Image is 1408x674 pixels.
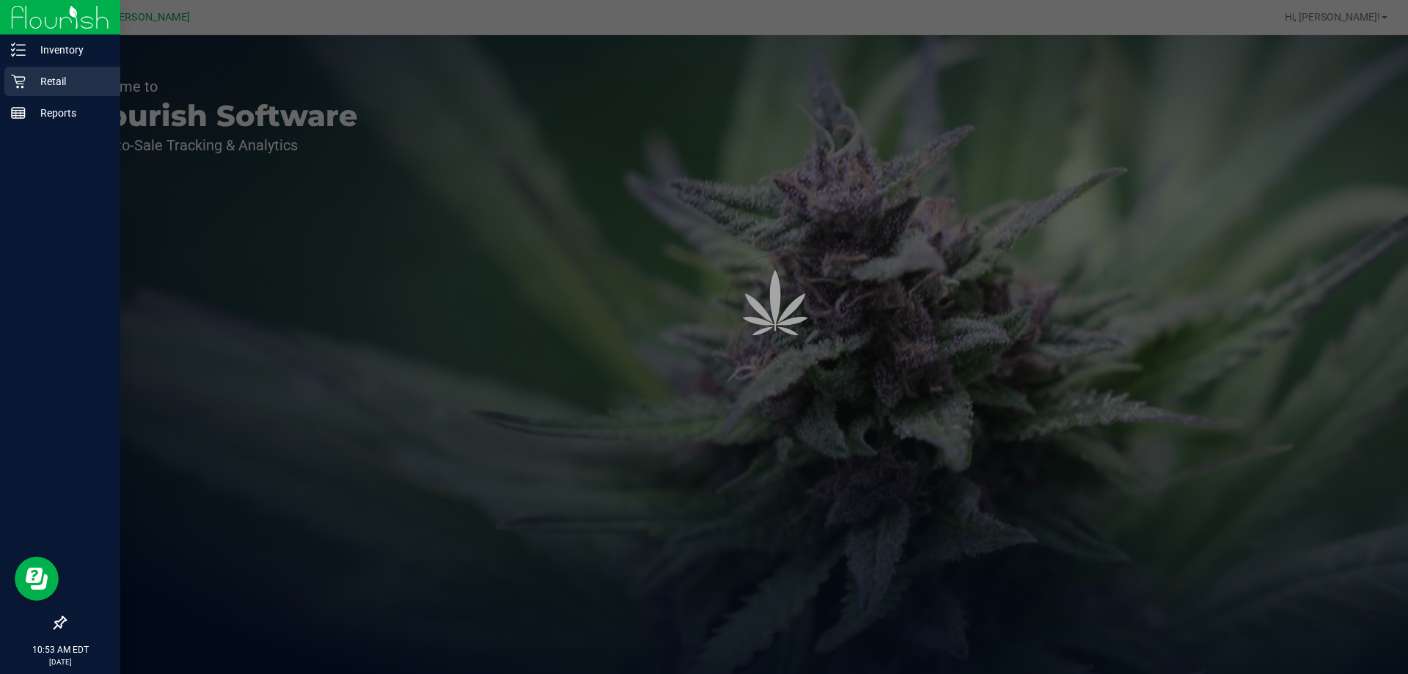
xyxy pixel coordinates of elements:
[26,104,114,122] p: Reports
[7,643,114,656] p: 10:53 AM EDT
[11,106,26,120] inline-svg: Reports
[15,557,59,601] iframe: Resource center
[7,656,114,667] p: [DATE]
[26,41,114,59] p: Inventory
[11,43,26,57] inline-svg: Inventory
[11,74,26,89] inline-svg: Retail
[26,73,114,90] p: Retail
